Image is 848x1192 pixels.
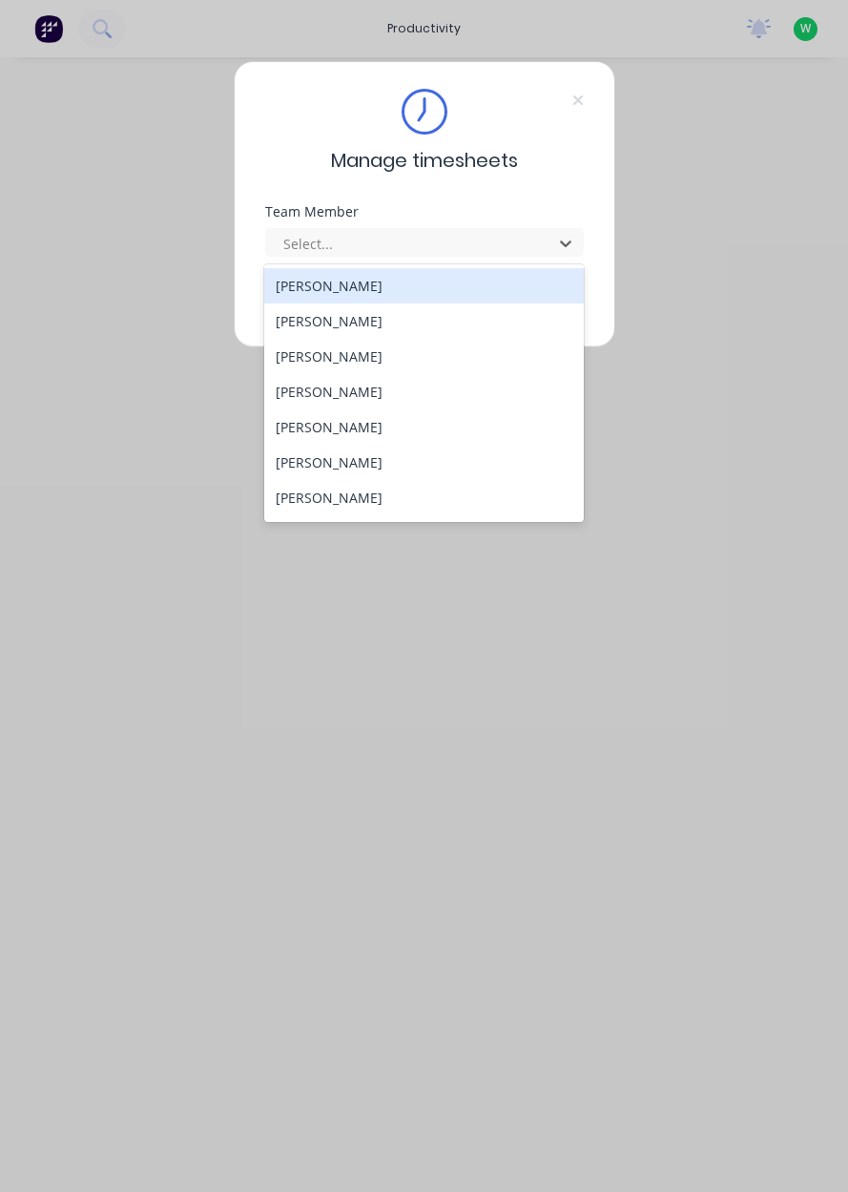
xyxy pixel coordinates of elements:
[264,515,584,551] div: [PERSON_NAME]
[264,409,584,445] div: [PERSON_NAME]
[264,445,584,480] div: [PERSON_NAME]
[264,374,584,409] div: [PERSON_NAME]
[264,339,584,374] div: [PERSON_NAME]
[265,205,584,219] div: Team Member
[264,303,584,339] div: [PERSON_NAME]
[331,146,518,175] span: Manage timesheets
[264,480,584,515] div: [PERSON_NAME]
[264,268,584,303] div: [PERSON_NAME]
